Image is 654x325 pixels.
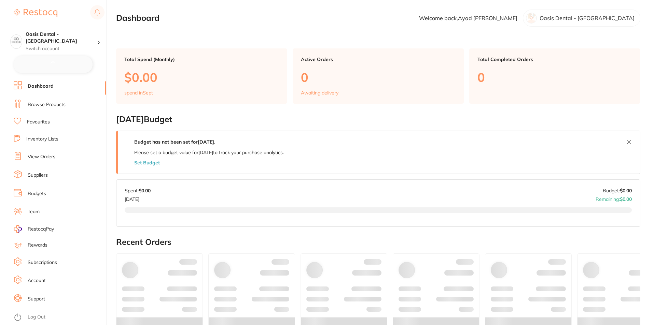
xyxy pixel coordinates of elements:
[14,9,57,17] img: Restocq Logo
[116,13,159,23] h2: Dashboard
[28,226,54,233] span: RestocqPay
[28,208,40,215] a: Team
[124,70,279,84] p: $0.00
[540,15,635,21] p: Oasis Dental - [GEOGRAPHIC_DATA]
[134,150,284,155] p: Please set a budget value for [DATE] to track your purchase analytics.
[139,188,151,194] strong: $0.00
[596,193,632,202] p: Remaining:
[28,242,47,249] a: Rewards
[134,160,160,165] button: Set Budget
[293,48,464,104] a: Active Orders0Awaiting delivery
[14,225,54,233] a: RestocqPay
[301,70,456,84] p: 0
[124,90,153,95] p: spend in Sept
[14,225,22,233] img: RestocqPay
[134,139,215,145] strong: Budget has not been set for [DATE] .
[301,57,456,62] p: Active Orders
[28,277,46,284] a: Account
[28,101,66,108] a: Browse Products
[301,90,338,95] p: Awaiting delivery
[26,31,97,44] h4: Oasis Dental - West End
[124,57,279,62] p: Total Spend (Monthly)
[28,83,54,90] a: Dashboard
[28,153,55,160] a: View Orders
[14,5,57,21] a: Restocq Logo
[469,48,640,104] a: Total Completed Orders0
[26,136,58,143] a: Inventory Lists
[603,188,632,193] p: Budget:
[26,45,97,52] p: Switch account
[419,15,517,21] p: Welcome back, Ayad [PERSON_NAME]
[28,314,45,321] a: Log Out
[620,196,632,202] strong: $0.00
[477,57,632,62] p: Total Completed Orders
[28,172,48,179] a: Suppliers
[11,35,22,46] img: Oasis Dental - West End
[28,190,46,197] a: Budgets
[116,237,640,247] h2: Recent Orders
[116,48,287,104] a: Total Spend (Monthly)$0.00spend inSept
[125,188,151,193] p: Spent:
[125,193,151,202] p: [DATE]
[477,70,632,84] p: 0
[27,119,50,125] a: Favourites
[620,188,632,194] strong: $0.00
[116,115,640,124] h2: [DATE] Budget
[28,296,45,302] a: Support
[28,259,57,266] a: Subscriptions
[14,312,104,323] button: Log Out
